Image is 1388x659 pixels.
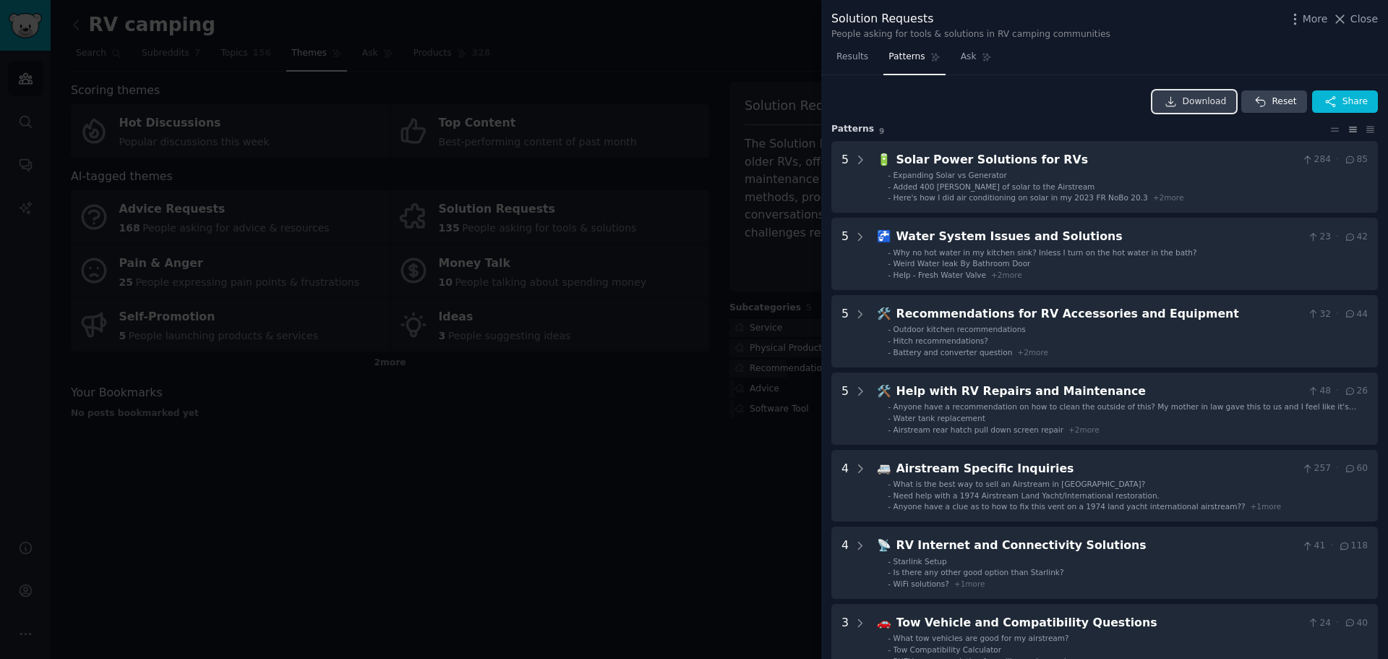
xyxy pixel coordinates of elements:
[888,336,891,346] div: -
[888,579,891,589] div: -
[1307,385,1331,398] span: 48
[961,51,977,64] span: Ask
[877,616,891,629] span: 🚗
[841,383,849,435] div: 5
[894,259,1031,268] span: Weird Water leak By Bathroom Door
[1301,540,1325,553] span: 41
[894,402,1357,421] span: Anyone have a recommendation on how to clean the outside of this? My mother in law gave this to u...
[883,46,945,75] a: Patterns
[888,258,891,268] div: -
[836,51,868,64] span: Results
[1153,193,1184,202] span: + 2 more
[831,10,1110,28] div: Solution Requests
[894,634,1069,642] span: What tow vehicles are good for my airstream?
[1312,90,1378,114] button: Share
[894,557,947,566] span: Starlink Setup
[841,537,849,589] div: 4
[894,502,1246,511] span: Anyone have a clue as to how to fix this vent on a 1974 land yacht international airstream??
[1307,308,1331,321] span: 32
[841,228,849,280] div: 5
[1303,12,1328,27] span: More
[888,556,891,566] div: -
[1344,462,1368,475] span: 60
[894,348,1013,357] span: Battery and converter question
[888,51,925,64] span: Patterns
[831,123,874,136] span: Pattern s
[1344,153,1368,166] span: 85
[888,425,891,435] div: -
[888,413,891,423] div: -
[877,153,891,166] span: 🔋
[888,192,891,203] div: -
[1301,153,1331,166] span: 284
[1344,617,1368,630] span: 40
[888,633,891,643] div: -
[896,305,1302,323] div: Recommendations for RV Accessories and Equipment
[894,491,1160,500] span: Need help with a 1974 Airstream Land Yacht/International restoration.
[877,462,891,475] span: 🚐
[894,248,1197,257] span: Why no hot water in my kitchen sink? Inless I turn on the hot water in the bath?
[888,347,891,357] div: -
[1288,12,1328,27] button: More
[894,425,1063,434] span: Airstream rear hatch pull down screen repair
[894,271,986,279] span: Help - Fresh Water Valve
[841,460,849,512] div: 4
[831,28,1110,41] div: People asking for tools & solutions in RV camping communities
[894,325,1026,333] span: Outdoor kitchen recommendations
[831,46,873,75] a: Results
[888,170,891,180] div: -
[894,480,1146,488] span: What is the best way to sell an Airstream in [GEOGRAPHIC_DATA]?
[888,645,891,655] div: -
[896,614,1302,632] div: Tow Vehicle and Compatibility Questions
[879,127,884,135] span: 9
[894,336,988,345] span: Hitch recommendations?
[1251,502,1282,511] span: + 1 more
[888,479,891,489] div: -
[877,307,891,320] span: 🛠️
[1344,385,1368,398] span: 26
[1241,90,1306,114] button: Reset
[877,538,891,552] span: 📡
[877,384,891,398] span: 🛠️
[1344,231,1368,244] span: 42
[1336,462,1339,475] span: ·
[1338,540,1368,553] span: 118
[1068,425,1100,434] span: + 2 more
[888,567,891,577] div: -
[1350,12,1378,27] span: Close
[888,490,891,501] div: -
[841,305,849,357] div: 5
[1332,12,1378,27] button: Close
[1330,540,1333,553] span: ·
[1272,95,1296,109] span: Reset
[1342,95,1368,109] span: Share
[1183,95,1227,109] span: Download
[894,645,1002,654] span: Tow Compatibility Calculator
[888,182,891,192] div: -
[896,151,1297,169] div: Solar Power Solutions for RVs
[1336,231,1339,244] span: ·
[896,460,1297,478] div: Airstream Specific Inquiries
[956,46,997,75] a: Ask
[894,579,949,588] span: WiFi solutions?
[1301,462,1331,475] span: 257
[894,414,985,422] span: Water tank replacement
[894,171,1007,179] span: Expanding Solar vs Generator
[841,151,849,203] div: 5
[894,193,1148,202] span: Here's how I did air conditioning on solar in my 2023 FR NoBo 20.3
[1307,231,1331,244] span: 23
[1336,153,1339,166] span: ·
[888,247,891,258] div: -
[888,324,891,334] div: -
[1152,90,1237,114] a: Download
[894,568,1064,577] span: Is there any other good option than Starlink?
[896,228,1302,246] div: Water System Issues and Solutions
[1017,348,1048,357] span: + 2 more
[1336,617,1339,630] span: ·
[888,401,891,412] div: -
[1307,617,1331,630] span: 24
[894,182,1095,191] span: Added 400 [PERSON_NAME] of solar to the Airstream
[877,229,891,243] span: 🚰
[1344,308,1368,321] span: 44
[1336,308,1339,321] span: ·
